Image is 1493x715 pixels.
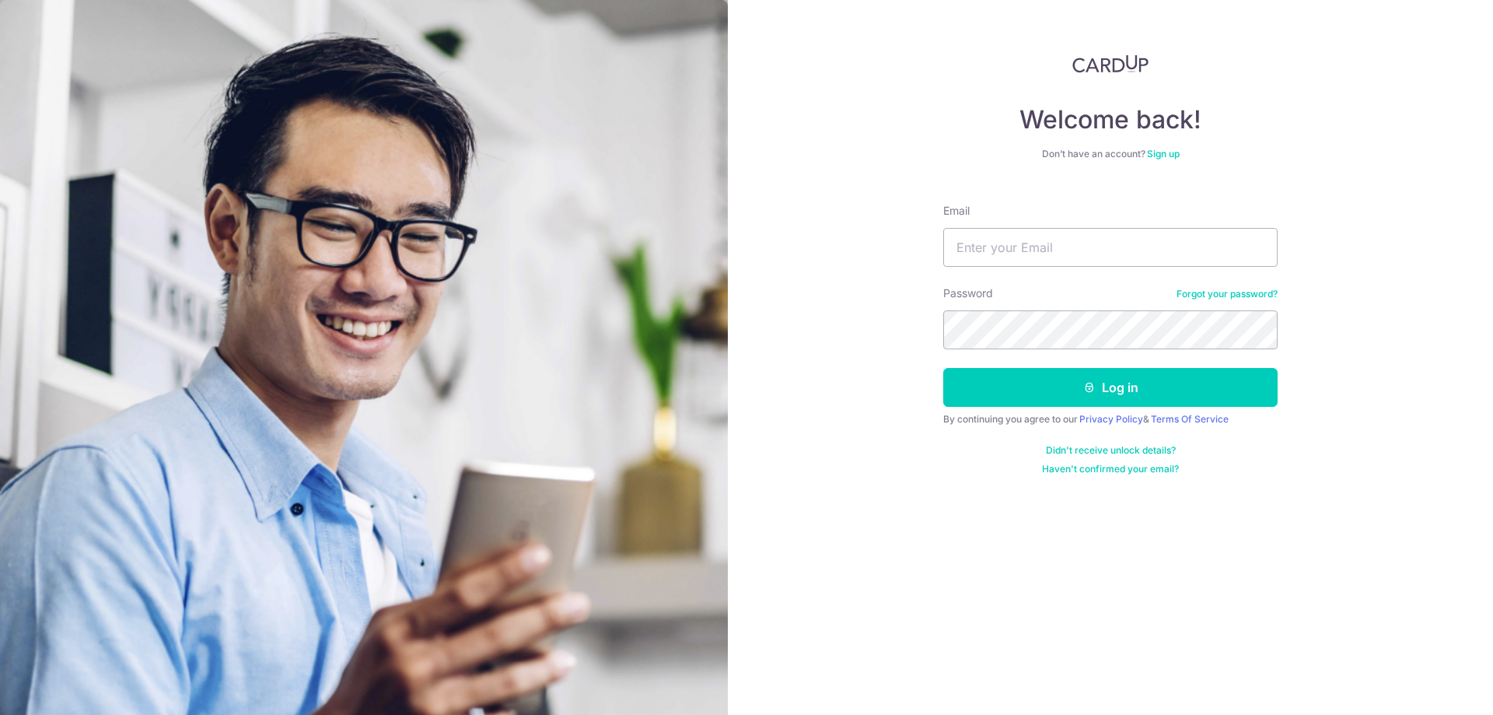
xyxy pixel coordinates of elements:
h4: Welcome back! [943,104,1278,135]
label: Email [943,203,970,219]
a: Terms Of Service [1151,413,1229,425]
div: By continuing you agree to our & [943,413,1278,426]
a: Didn't receive unlock details? [1046,444,1176,457]
a: Privacy Policy [1079,413,1143,425]
label: Password [943,286,993,301]
button: Log in [943,368,1278,407]
div: Don’t have an account? [943,148,1278,160]
a: Sign up [1147,148,1180,159]
a: Haven't confirmed your email? [1042,463,1179,475]
a: Forgot your password? [1177,288,1278,300]
input: Enter your Email [943,228,1278,267]
img: CardUp Logo [1072,54,1149,73]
